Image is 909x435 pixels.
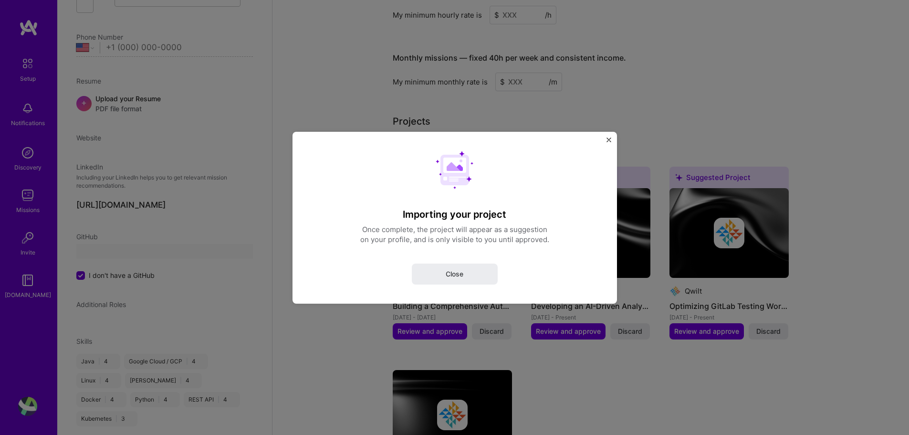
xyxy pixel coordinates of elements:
span: Close [446,269,463,278]
img: Success [436,150,474,189]
h1: Importing your project [403,208,506,220]
button: Close [606,137,611,147]
button: Close [412,263,498,284]
div: Once complete, the project will appear as a suggestion on your profile, and is only visible to yo... [359,224,550,244]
